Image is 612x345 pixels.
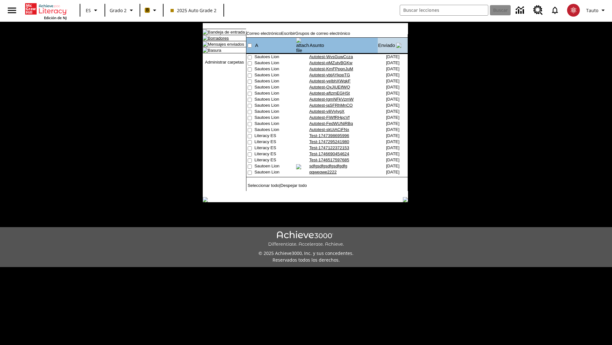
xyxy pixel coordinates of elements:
[386,145,399,150] nobr: [DATE]
[146,6,149,14] span: B
[203,42,208,47] img: folder_icon_pick.gif
[309,115,350,120] a: Autotest-FiWfRHpcVf
[254,109,296,115] td: Sautoes Lion
[309,121,353,126] a: Autotest-FedWUNiRBq
[246,183,307,188] td: |
[584,4,609,16] button: Perfil/Configuración
[386,73,399,77] nobr: [DATE]
[309,157,349,162] a: Test-1746517597685
[203,197,208,202] img: table_footer_left.gif
[208,36,229,41] a: Borradores
[309,85,350,89] a: Autotest-QxJjUEjfWQ
[310,43,324,48] a: Asunto
[386,115,399,120] nobr: [DATE]
[529,2,547,19] a: Centro de recursos, Se abrirá en una pestaña nueva.
[281,31,295,36] a: Escribir
[254,60,296,66] td: Sautoes Lion
[248,183,279,188] a: Seleccionar todo
[44,15,67,20] span: Edición de NJ
[246,31,281,36] a: Correo electrónico
[208,48,221,53] a: Basura
[386,91,399,96] nobr: [DATE]
[309,91,350,96] a: Autotest-afIzmEGHSt
[25,2,67,20] div: Portada
[254,151,296,157] td: Literacy ES
[254,127,296,133] td: Sautoes Lion
[309,60,353,65] a: Autotest-qMZutvBGKw
[386,127,399,132] nobr: [DATE]
[386,66,399,71] nobr: [DATE]
[403,197,408,202] img: table_footer_right.gif
[309,103,353,108] a: Autotest-jaSFRhMnCO
[82,4,103,16] button: Lenguaje: ES, Selecciona un idioma
[254,103,296,109] td: Sautoes Lion
[205,60,244,65] a: Administrar carpetas
[586,7,598,14] span: Tauto
[203,35,208,41] img: folder_icon.gif
[309,170,337,174] a: qqweqwe2222
[400,5,488,15] input: Buscar campo
[254,79,296,85] td: Sautoes Lion
[254,133,296,139] td: Literacy ES
[309,139,349,144] a: Test-1747295241980
[110,7,127,14] span: Grado 2
[309,127,349,132] a: Autotest-skUiACiFNx
[396,43,401,48] img: arrow_down.gif
[386,164,399,168] nobr: [DATE]
[386,157,399,162] nobr: [DATE]
[296,164,301,169] img: attach_icon.gif
[142,4,161,16] button: Boost El color de la clase es anaranjado claro. Cambiar el color de la clase.
[203,48,208,53] img: folder_icon.gif
[386,54,399,59] nobr: [DATE]
[86,7,91,14] span: ES
[208,42,244,47] a: Mensajes enviados
[203,29,208,34] img: folder_icon.gif
[254,121,296,127] td: Sautoes Lion
[567,4,580,17] img: avatar image
[254,164,296,170] td: Sautoen Lion
[254,139,296,145] td: Literacy ES
[386,170,399,174] nobr: [DATE]
[563,2,584,19] button: Escoja un nuevo avatar
[386,60,399,65] nobr: [DATE]
[309,164,347,168] a: sdfgsdfgsdfgsdfgdfg
[386,85,399,89] nobr: [DATE]
[208,30,245,34] a: Bandeja de entrada
[309,109,345,114] a: Autotest-viliVyIygX
[254,145,296,151] td: Literacy ES
[547,2,563,19] a: Notificaciones
[386,103,399,108] nobr: [DATE]
[280,183,307,188] a: Despejar todo
[386,97,399,102] nobr: [DATE]
[254,97,296,103] td: Sautoes Lion
[254,170,296,176] td: Sautoen Lion
[386,121,399,126] nobr: [DATE]
[309,54,353,59] a: Autotest-WvsGuwCcza
[268,231,344,247] img: Achieve3000 Differentiate Accelerate Achieve
[309,97,353,102] a: Autotest-tgmNFkVzmW
[171,7,216,14] span: 2025 Auto Grade 2
[386,139,399,144] nobr: [DATE]
[309,79,351,83] a: Autotest-yeIbhXWqkF
[512,2,529,19] a: Centro de información
[378,43,395,48] a: Enviado
[309,145,349,150] a: Test-1747122372153
[3,1,21,20] button: Abrir el menú lateral
[254,73,296,79] td: Sautoes Lion
[309,133,349,138] a: Test-1747398695996
[255,43,258,48] a: A
[254,91,296,97] td: Sautoes Lion
[254,54,296,60] td: Sautoes Lion
[386,151,399,156] nobr: [DATE]
[107,4,138,16] button: Grado: Grado 2, Elige un grado
[254,66,296,73] td: Sautoes Lion
[309,66,353,71] a: Autotest-KmFPppnJuM
[386,109,399,114] nobr: [DATE]
[254,85,296,91] td: Sautoes Lion
[309,151,349,156] a: Test-1746690454624
[254,115,296,121] td: Sautoes Lion
[295,31,350,36] a: Grupos de correo electrónico
[309,73,350,77] a: Autotest-ybtAYkppTG
[296,38,309,53] img: attach file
